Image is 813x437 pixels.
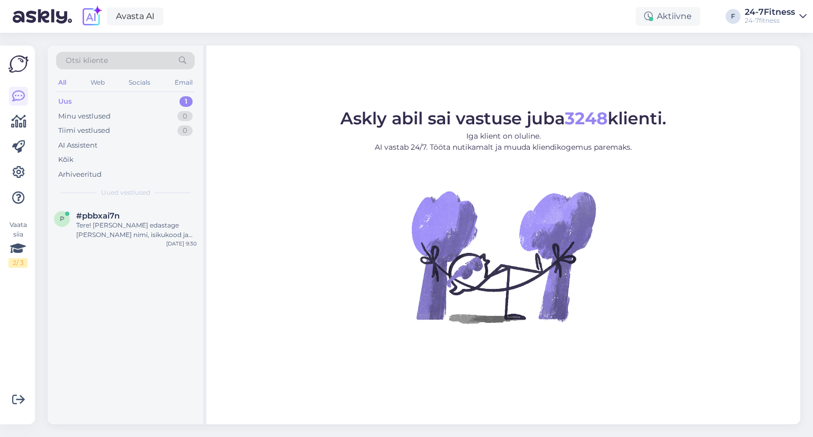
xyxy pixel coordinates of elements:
[166,240,197,248] div: [DATE] 9:30
[745,8,807,25] a: 24-7Fitness24-7fitness
[107,7,164,25] a: Avasta AI
[8,220,28,268] div: Vaata siia
[80,5,103,28] img: explore-ai
[66,55,108,66] span: Otsi kliente
[8,258,28,268] div: 2 / 3
[127,76,152,89] div: Socials
[636,7,700,26] div: Aktiivne
[58,169,102,180] div: Arhiveeritud
[76,221,197,240] div: Tere! [PERSON_NAME] edastage [PERSON_NAME] nimi, isikukood ja telefoninumber, et saaksime kontrol...
[58,154,74,165] div: Kõik
[565,108,608,129] b: 3248
[340,131,666,153] p: Iga klient on oluline. AI vastab 24/7. Tööta nutikamalt ja muuda kliendikogemus paremaks.
[88,76,107,89] div: Web
[58,125,110,136] div: Tiimi vestlused
[726,9,740,24] div: F
[173,76,195,89] div: Email
[58,96,72,107] div: Uus
[58,140,97,151] div: AI Assistent
[177,125,193,136] div: 0
[177,111,193,122] div: 0
[745,8,795,16] div: 24-7Fitness
[179,96,193,107] div: 1
[101,188,150,197] span: Uued vestlused
[58,111,111,122] div: Minu vestlused
[8,54,29,74] img: Askly Logo
[76,211,120,221] span: #pbbxai7n
[340,108,666,129] span: Askly abil sai vastuse juba klienti.
[56,76,68,89] div: All
[60,215,65,223] span: p
[408,161,599,352] img: No Chat active
[745,16,795,25] div: 24-7fitness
